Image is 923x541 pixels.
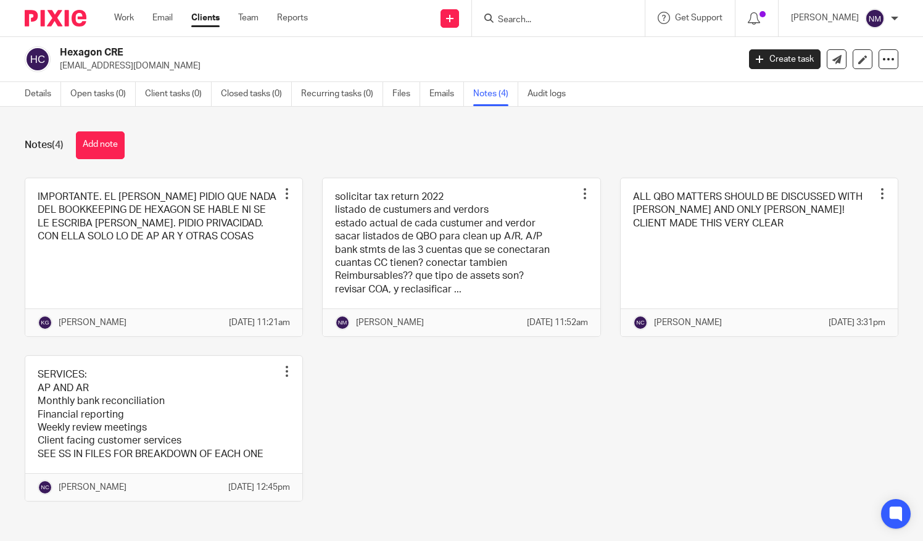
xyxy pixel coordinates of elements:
img: svg%3E [335,315,350,330]
a: Create task [749,49,821,69]
a: Email [152,12,173,24]
img: svg%3E [25,46,51,72]
a: Clients [191,12,220,24]
input: Search [497,15,608,26]
span: (4) [52,140,64,150]
a: Notes (4) [473,82,518,106]
a: Client tasks (0) [145,82,212,106]
p: [PERSON_NAME] [791,12,859,24]
p: [DATE] 11:52am [527,316,588,329]
p: [PERSON_NAME] [356,316,424,329]
img: svg%3E [38,315,52,330]
p: [EMAIL_ADDRESS][DOMAIN_NAME] [60,60,731,72]
a: Reports [277,12,308,24]
a: Recurring tasks (0) [301,82,383,106]
a: Work [114,12,134,24]
p: [DATE] 12:45pm [228,481,290,494]
h2: Hexagon CRE [60,46,597,59]
img: svg%3E [865,9,885,28]
span: Get Support [675,14,722,22]
p: [DATE] 11:21am [229,316,290,329]
p: [PERSON_NAME] [59,316,126,329]
p: [PERSON_NAME] [59,481,126,494]
a: Emails [429,82,464,106]
h1: Notes [25,139,64,152]
img: svg%3E [633,315,648,330]
a: Files [392,82,420,106]
a: Open tasks (0) [70,82,136,106]
button: Add note [76,131,125,159]
a: Closed tasks (0) [221,82,292,106]
a: Team [238,12,259,24]
img: svg%3E [38,480,52,495]
p: [PERSON_NAME] [654,316,722,329]
a: Details [25,82,61,106]
a: Audit logs [528,82,575,106]
img: Pixie [25,10,86,27]
p: [DATE] 3:31pm [829,316,885,329]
